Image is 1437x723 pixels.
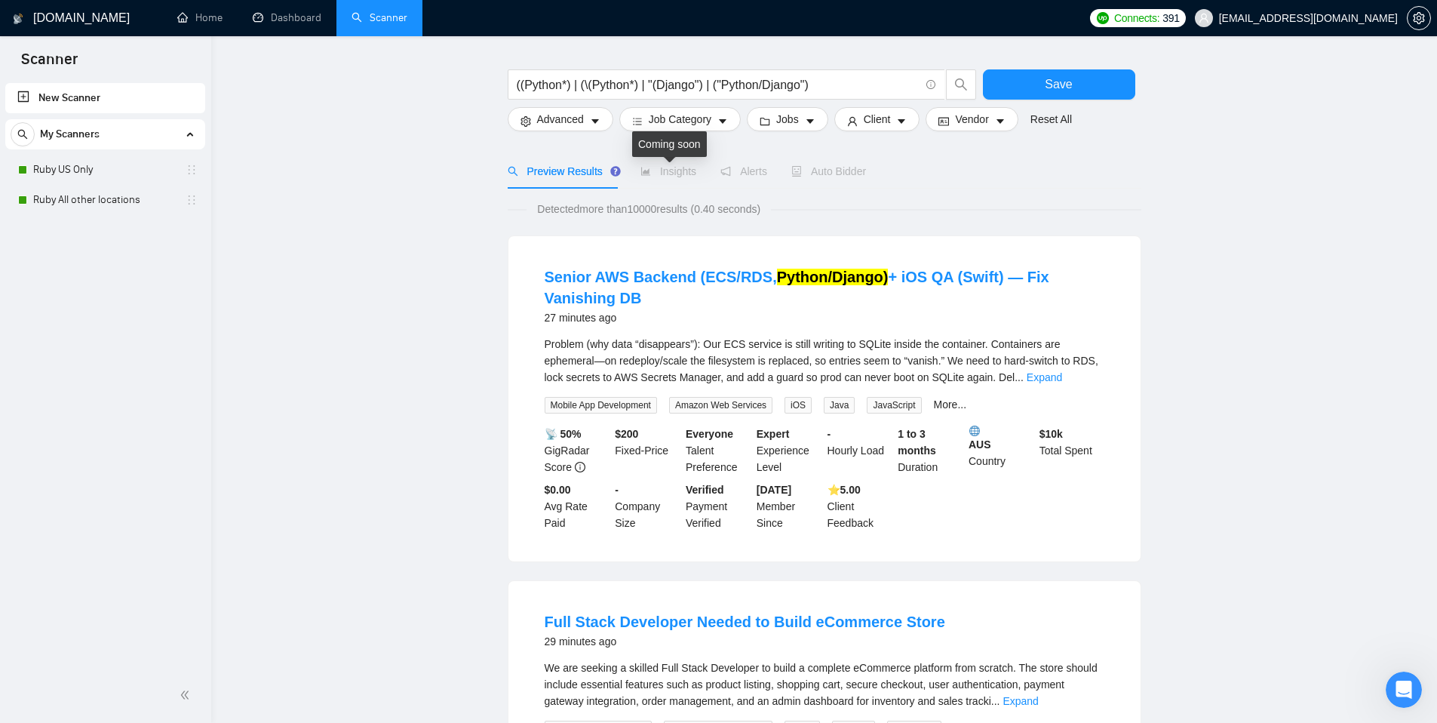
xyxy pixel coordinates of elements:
[612,481,683,531] div: Company Size
[17,83,193,113] a: New Scanner
[1003,695,1038,707] a: Expand
[754,426,824,475] div: Experience Level
[969,426,1033,451] b: AUS
[983,69,1135,100] button: Save
[896,115,907,127] span: caret-down
[847,115,858,127] span: user
[609,165,622,178] div: Tooltip anchor
[991,695,1000,707] span: ...
[828,484,861,496] b: ⭐️ 5.00
[1408,12,1430,24] span: setting
[777,269,889,285] mark: Python/Django)
[186,164,198,176] span: holder
[253,11,321,24] a: dashboardDashboard
[1036,426,1107,475] div: Total Spent
[720,165,767,177] span: Alerts
[545,428,582,440] b: 📡 50%
[13,7,23,31] img: logo
[1114,10,1159,26] span: Connects:
[686,428,733,440] b: Everyone
[590,115,600,127] span: caret-down
[946,69,976,100] button: search
[947,78,975,91] span: search
[33,185,177,215] a: Ruby All other locations
[995,115,1006,127] span: caret-down
[640,165,696,177] span: Insights
[5,119,205,215] li: My Scanners
[1015,371,1024,383] span: ...
[864,111,891,128] span: Client
[867,397,921,414] span: JavaScript
[791,165,866,177] span: Auto Bidder
[1407,6,1431,30] button: setting
[508,107,613,131] button: settingAdvancedcaret-down
[824,481,895,531] div: Client Feedback
[575,462,585,472] span: info-circle
[1027,371,1062,383] a: Expand
[520,115,531,127] span: setting
[615,428,638,440] b: $ 200
[615,484,619,496] b: -
[33,155,177,185] a: Ruby US Only
[824,397,855,414] span: Java
[1045,75,1072,94] span: Save
[9,48,90,80] span: Scanner
[177,11,223,24] a: homeHome
[669,397,772,414] span: Amazon Web Services
[969,426,980,436] img: 🌐
[717,115,728,127] span: caret-down
[517,75,920,94] input: Search Freelance Jobs...
[5,83,205,113] li: New Scanner
[720,166,731,177] span: notification
[926,107,1018,131] button: idcardVendorcaret-down
[1030,111,1072,128] a: Reset All
[11,129,34,140] span: search
[11,122,35,146] button: search
[683,481,754,531] div: Payment Verified
[898,428,936,457] b: 1 to 3 months
[186,194,198,206] span: holder
[926,80,936,90] span: info-circle
[1386,672,1422,708] iframe: Intercom live chat
[542,481,613,531] div: Avg Rate Paid
[1199,13,1209,23] span: user
[545,484,571,496] b: $0.00
[754,481,824,531] div: Member Since
[966,426,1036,475] div: Country
[1039,428,1063,440] b: $ 10k
[180,688,195,703] span: double-left
[824,426,895,475] div: Hourly Load
[747,107,828,131] button: folderJobscaret-down
[508,165,616,177] span: Preview Results
[40,119,100,149] span: My Scanners
[508,166,518,177] span: search
[352,11,407,24] a: searchScanner
[805,115,815,127] span: caret-down
[683,426,754,475] div: Talent Preference
[1407,12,1431,24] a: setting
[757,484,791,496] b: [DATE]
[545,614,945,630] a: Full Stack Developer Needed to Build eCommerce Store
[545,632,945,651] div: 29 minutes ago
[760,115,770,127] span: folder
[1097,12,1109,24] img: upwork-logo.png
[612,426,683,475] div: Fixed-Price
[542,426,613,475] div: GigRadar Score
[545,660,1104,709] div: We are seeking a skilled Full Stack Developer to build a complete eCommerce platform from scratch...
[791,166,802,177] span: robot
[934,398,967,411] a: More...
[1162,10,1179,26] span: 391
[545,336,1104,386] div: Problem (why data “disappears”): Our ECS service is still writing to SQLite inside the container....
[632,115,643,127] span: bars
[785,397,812,414] span: iOS
[545,309,1104,327] div: 27 minutes ago
[955,111,988,128] span: Vendor
[537,111,584,128] span: Advanced
[649,111,711,128] span: Job Category
[686,484,724,496] b: Verified
[640,166,651,177] span: area-chart
[776,111,799,128] span: Jobs
[828,428,831,440] b: -
[619,107,741,131] button: barsJob Categorycaret-down
[757,428,790,440] b: Expert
